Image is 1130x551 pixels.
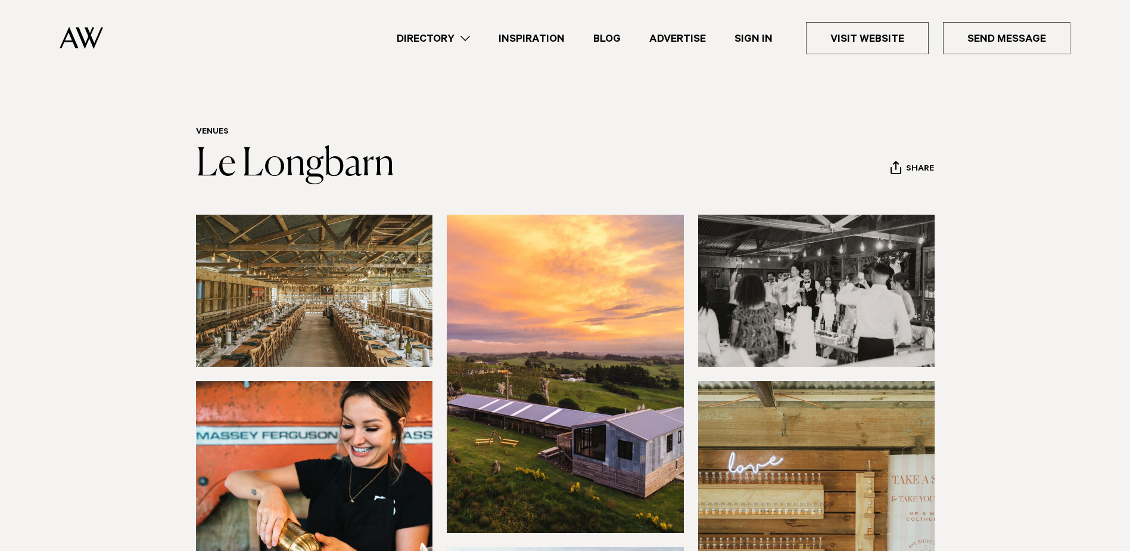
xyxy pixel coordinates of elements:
a: Directory [382,30,484,47]
a: Sign In [720,30,787,47]
a: Send Message [943,22,1070,54]
button: Share [890,160,935,178]
a: Blog [579,30,635,47]
img: Auckland Weddings Logo [60,27,103,49]
span: Share [906,164,934,175]
a: Inspiration [484,30,579,47]
a: Advertise [635,30,720,47]
a: Le Longbarn [196,146,394,184]
a: Venues [196,128,229,137]
a: Visit Website [806,22,929,54]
